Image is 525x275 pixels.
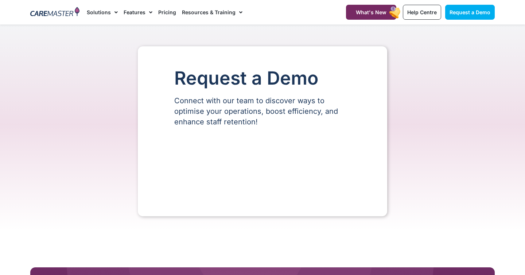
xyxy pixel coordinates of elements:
a: What's New [346,5,396,20]
span: What's New [356,9,386,15]
a: Help Centre [403,5,441,20]
span: Help Centre [407,9,437,15]
a: Request a Demo [445,5,495,20]
img: CareMaster Logo [30,7,79,18]
h1: Request a Demo [174,68,351,88]
span: Request a Demo [450,9,490,15]
iframe: Form 0 [174,140,351,194]
p: Connect with our team to discover ways to optimise your operations, boost efficiency, and enhance... [174,96,351,127]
